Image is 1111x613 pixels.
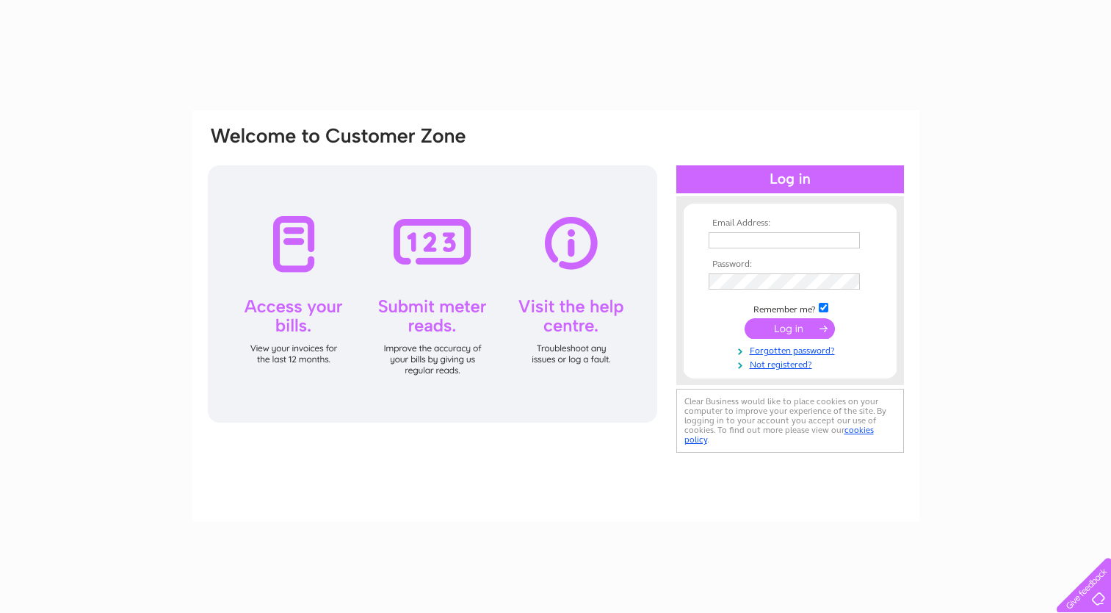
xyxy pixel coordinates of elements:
input: Submit [745,318,835,339]
th: Email Address: [705,218,875,229]
a: Forgotten password? [709,343,875,356]
th: Password: [705,259,875,270]
td: Remember me? [705,301,875,315]
a: Not registered? [709,356,875,370]
div: Clear Business would like to place cookies on your computer to improve your experience of the sit... [676,389,904,453]
a: cookies policy [684,425,874,445]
